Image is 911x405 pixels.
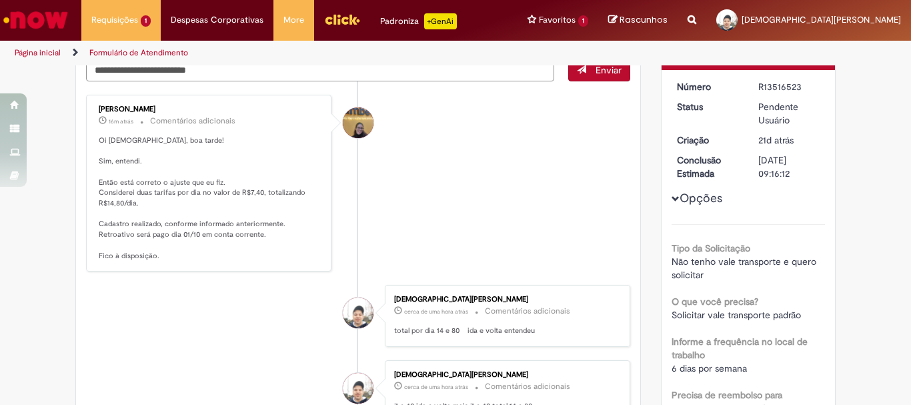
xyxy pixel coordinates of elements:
[394,371,616,379] div: [DEMOGRAPHIC_DATA][PERSON_NAME]
[109,117,133,125] span: 16m atrás
[10,41,598,65] ul: Trilhas de página
[667,80,749,93] dt: Número
[672,336,808,361] b: Informe a frequência no local de trabalho
[672,296,758,308] b: O que você precisa?
[91,13,138,27] span: Requisições
[324,9,360,29] img: click_logo_yellow_360x200.png
[380,13,457,29] div: Padroniza
[343,298,373,328] div: Cristiano Da Silva Paiva
[343,107,373,138] div: Amanda De Campos Gomes Do Nascimento
[596,64,622,76] span: Enviar
[404,383,468,391] time: 30/09/2025 16:27:58
[283,13,304,27] span: More
[343,373,373,404] div: Cristiano Da Silva Paiva
[1,7,70,33] img: ServiceNow
[485,306,570,317] small: Comentários adicionais
[394,296,616,304] div: [DEMOGRAPHIC_DATA][PERSON_NAME]
[672,242,750,254] b: Tipo da Solicitação
[171,13,263,27] span: Despesas Corporativas
[89,47,188,58] a: Formulário de Atendimento
[568,59,630,81] button: Enviar
[539,13,576,27] span: Favoritos
[758,133,820,147] div: 10/09/2025 16:19:08
[608,14,668,27] a: Rascunhos
[99,105,321,113] div: [PERSON_NAME]
[758,100,820,127] div: Pendente Usuário
[758,153,820,180] div: [DATE] 09:16:12
[404,308,468,316] time: 30/09/2025 16:34:37
[758,134,794,146] span: 21d atrás
[404,383,468,391] span: cerca de uma hora atrás
[672,309,801,321] span: Solicitar vale transporte padrão
[758,80,820,93] div: R13516523
[404,308,468,316] span: cerca de uma hora atrás
[150,115,235,127] small: Comentários adicionais
[99,135,321,261] p: Oi [DEMOGRAPHIC_DATA], boa tarde! Sim, entendi. Então está correto o ajuste que eu fiz. Considere...
[758,134,794,146] time: 10/09/2025 16:19:08
[109,117,133,125] time: 30/09/2025 17:19:06
[667,100,749,113] dt: Status
[667,133,749,147] dt: Criação
[485,381,570,392] small: Comentários adicionais
[742,14,901,25] span: [DEMOGRAPHIC_DATA][PERSON_NAME]
[672,256,819,281] span: Não tenho vale transporte e quero solicitar
[667,153,749,180] dt: Conclusão Estimada
[86,59,554,81] textarea: Digite sua mensagem aqui...
[424,13,457,29] p: +GenAi
[672,362,747,374] span: 6 dias por semana
[578,15,588,27] span: 1
[15,47,61,58] a: Página inicial
[141,15,151,27] span: 1
[394,326,616,336] p: total por dia 14 e 80 ida e volta entendeu
[620,13,668,26] span: Rascunhos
